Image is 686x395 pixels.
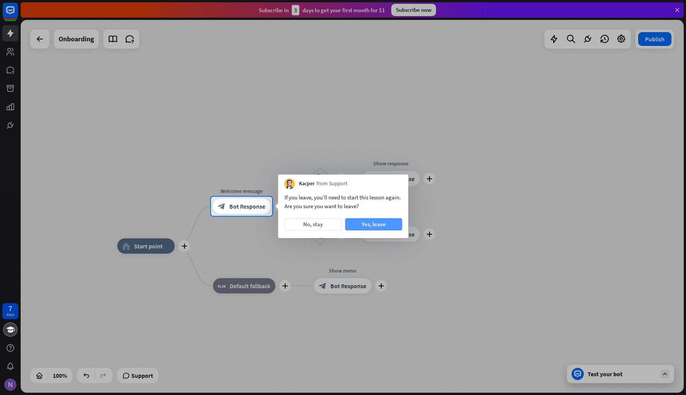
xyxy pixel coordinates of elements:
span: Bot Response [229,202,265,210]
button: No, stay [284,218,341,230]
i: block_bot_response [218,202,225,210]
button: Yes, leave [345,218,402,230]
button: Open LiveChat chat widget [6,3,29,26]
span: from Support [317,180,348,188]
div: If you leave, you’ll need to start this lesson again. Are you sure you want to leave? [284,193,402,211]
span: Kacper [299,180,315,188]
